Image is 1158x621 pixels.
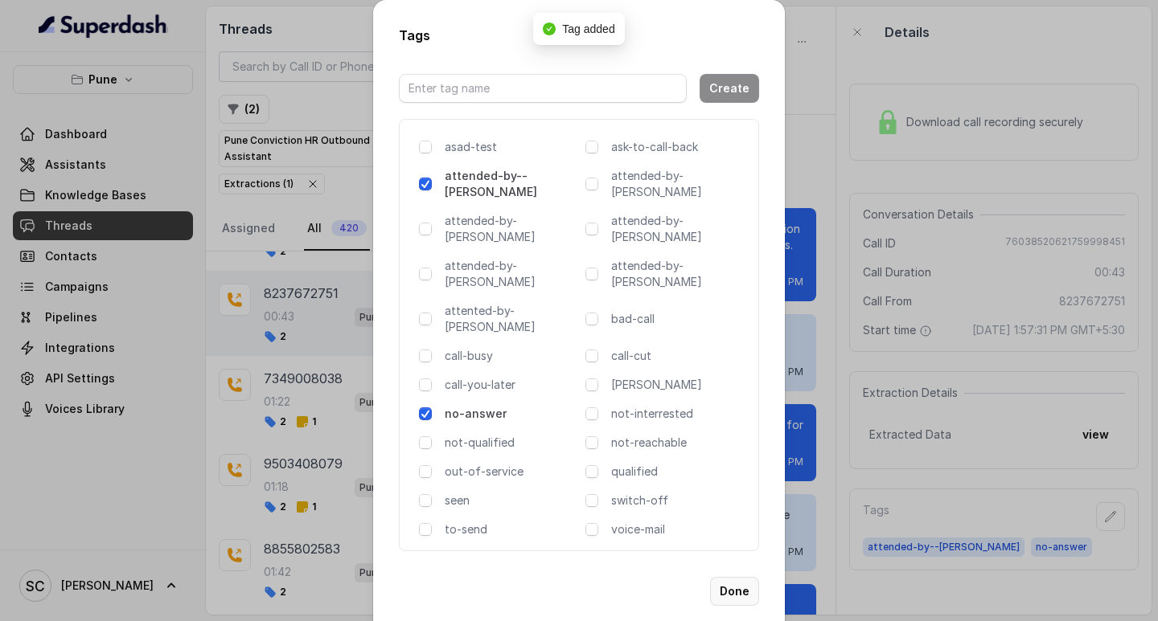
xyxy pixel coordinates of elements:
[700,74,759,103] button: Create
[611,406,745,422] p: not-interrested
[445,406,579,422] p: no-answer
[445,377,579,393] p: call-you-later
[445,139,573,155] p: asad-test
[611,377,745,393] p: [PERSON_NAME]
[611,348,745,364] p: call-cut
[445,464,579,480] p: out-of-service
[399,26,759,45] h2: Tags
[710,577,759,606] button: Done
[611,521,745,537] p: voice-mail
[611,492,745,509] p: switch-off
[445,348,579,364] p: call-busy
[445,213,579,245] p: attended-by-[PERSON_NAME]
[445,435,579,451] p: not-qualified
[562,22,614,35] span: Tag added
[445,168,579,200] p: attended-by--[PERSON_NAME]
[445,303,579,335] p: attented-by-[PERSON_NAME]
[399,74,687,103] input: Enter tag name
[543,22,556,35] span: check-circle
[445,521,579,537] p: to-send
[611,258,745,290] p: attended-by-[PERSON_NAME]
[611,464,745,480] p: qualified
[611,435,745,451] p: not-reachable
[611,213,745,245] p: attended-by-[PERSON_NAME]
[445,492,579,509] p: seen
[611,139,745,155] p: ask-to-call-back
[445,258,579,290] p: attended-by-[PERSON_NAME]
[611,168,745,200] p: attended-by-[PERSON_NAME]
[611,311,745,327] p: bad-call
